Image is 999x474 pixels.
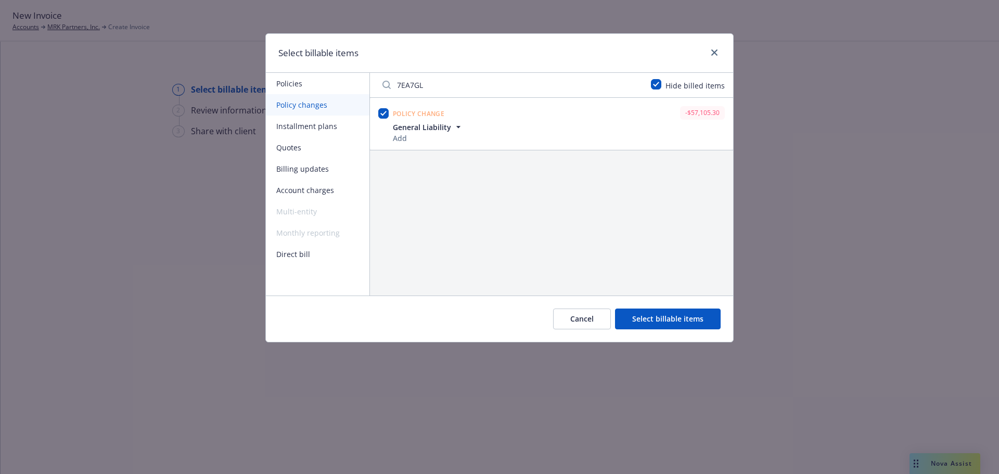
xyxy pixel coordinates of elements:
[393,133,464,144] div: Add
[266,180,369,201] button: Account charges
[553,309,611,329] button: Cancel
[376,74,645,95] input: Filter by keyword
[393,109,444,118] span: Policy change
[393,122,464,133] button: General Liability
[266,116,369,137] button: Installment plans
[278,46,358,60] h1: Select billable items
[266,222,369,244] span: Monthly reporting
[615,309,721,329] button: Select billable items
[266,201,369,222] span: Multi-entity
[665,81,725,91] span: Hide billed items
[266,137,369,158] button: Quotes
[393,122,451,133] span: General Liability
[266,94,369,116] button: Policy changes
[708,46,721,59] a: close
[266,73,369,94] button: Policies
[266,244,369,265] button: Direct bill
[266,158,369,180] button: Billing updates
[680,106,725,119] div: -$57,105.30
